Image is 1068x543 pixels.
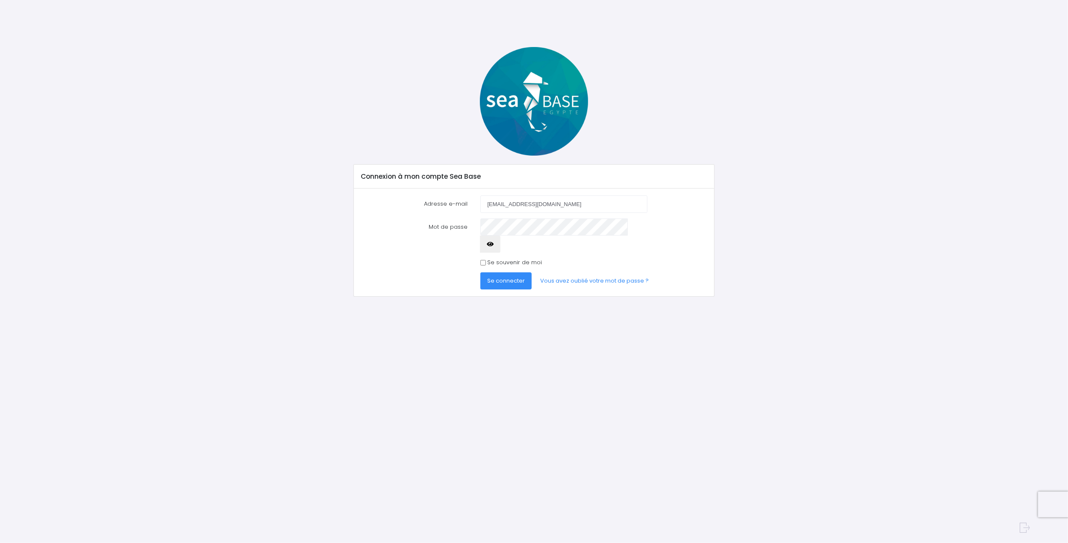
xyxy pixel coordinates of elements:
label: Mot de passe [354,218,474,253]
a: Vous avez oublié votre mot de passe ? [533,272,656,289]
label: Se souvenir de moi [488,258,542,267]
button: Se connecter [480,272,532,289]
label: Adresse e-mail [354,195,474,212]
div: Connexion à mon compte Sea Base [354,165,714,189]
span: Se connecter [487,277,525,285]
